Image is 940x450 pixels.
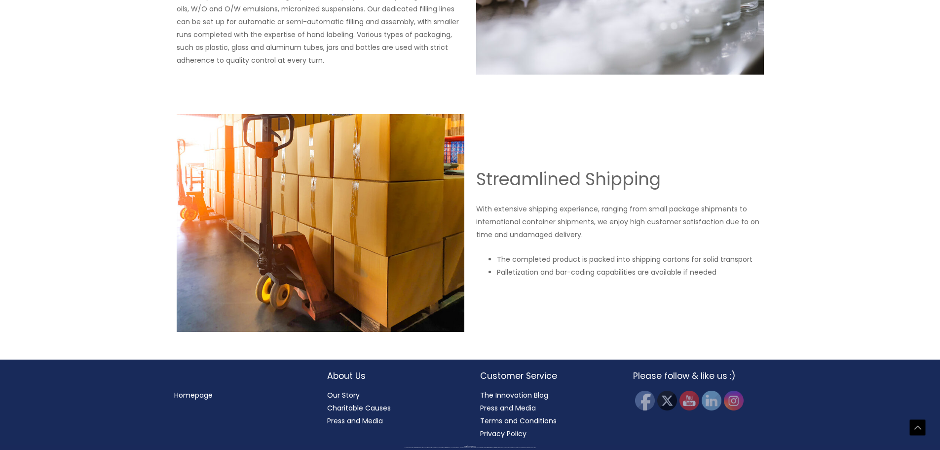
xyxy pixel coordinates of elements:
[476,203,764,241] p: With extensive shipping experience, ranging from small package shipments to international contain...
[635,391,655,410] img: Facebook
[480,403,536,413] a: Press and Media
[480,390,548,400] a: The Innovation Blog
[480,369,613,382] h2: Customer Service
[327,369,460,382] h2: About Us
[497,266,764,279] li: Palletization and bar-coding capabilities are available if needed
[633,369,766,382] h2: Please follow & like us :)
[17,446,923,447] div: Copyright © 2025
[327,403,391,413] a: Charitable Causes
[476,168,764,191] h2: Streamlined Shipping
[480,416,557,426] a: Terms and Conditions
[497,253,764,266] li: The completed product is packed into shipping cartons for solid transport
[327,390,360,400] a: Our Story
[17,448,923,449] div: All material on this Website, including design, text, images, logos and sounds, are owned by Cosm...
[480,389,613,440] nav: Customer Service
[657,391,677,410] img: Twitter
[174,389,307,402] nav: Menu
[327,389,460,427] nav: About Us
[174,390,213,400] a: Homepage
[327,416,383,426] a: Press and Media
[480,429,526,439] a: Privacy Policy
[177,114,464,332] img: Shipping image featuring shipping pallets and a pallet jack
